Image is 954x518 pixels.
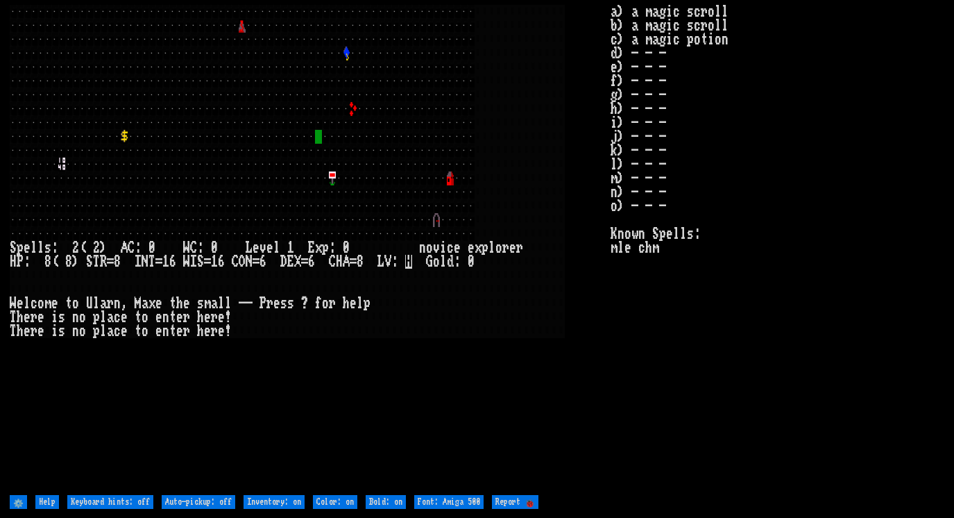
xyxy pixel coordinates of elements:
[17,324,24,338] div: h
[273,241,280,255] div: l
[169,324,176,338] div: t
[162,255,169,269] div: 1
[204,324,211,338] div: e
[190,241,197,255] div: C
[357,255,364,269] div: 8
[135,255,142,269] div: I
[121,310,128,324] div: e
[100,255,107,269] div: R
[79,324,86,338] div: o
[128,241,135,255] div: C
[114,324,121,338] div: c
[426,241,433,255] div: o
[350,296,357,310] div: e
[211,241,218,255] div: 0
[259,296,266,310] div: P
[183,310,190,324] div: r
[107,255,114,269] div: =
[114,310,121,324] div: c
[218,324,225,338] div: e
[169,310,176,324] div: t
[357,296,364,310] div: l
[611,5,944,492] stats: a) a magic scroll b) a magic scroll c) a magic potion d) - - - e) - - - f) - - - g) - - - h) - - ...
[225,296,232,310] div: l
[148,296,155,310] div: x
[24,296,31,310] div: l
[308,241,315,255] div: E
[10,255,17,269] div: H
[287,255,294,269] div: E
[17,241,24,255] div: p
[301,296,308,310] div: ?
[37,241,44,255] div: l
[366,495,406,509] input: Bold: on
[246,296,253,310] div: -
[414,495,484,509] input: Font: Amiga 500
[51,296,58,310] div: e
[183,241,190,255] div: W
[211,324,218,338] div: r
[51,255,58,269] div: (
[391,255,398,269] div: :
[10,495,27,509] input: ⚙️
[343,255,350,269] div: A
[155,324,162,338] div: e
[31,296,37,310] div: c
[176,310,183,324] div: e
[343,296,350,310] div: h
[364,296,370,310] div: p
[44,255,51,269] div: 8
[155,310,162,324] div: e
[440,255,447,269] div: l
[488,241,495,255] div: l
[509,241,516,255] div: e
[218,310,225,324] div: e
[72,296,79,310] div: o
[142,255,148,269] div: N
[433,241,440,255] div: v
[31,241,37,255] div: l
[142,310,148,324] div: o
[10,324,17,338] div: T
[169,255,176,269] div: 6
[204,310,211,324] div: e
[308,255,315,269] div: 6
[100,324,107,338] div: l
[65,255,72,269] div: 8
[225,324,232,338] div: !
[72,310,79,324] div: n
[44,241,51,255] div: s
[253,255,259,269] div: =
[10,241,17,255] div: S
[197,296,204,310] div: s
[162,495,235,509] input: Auto-pickup: off
[447,241,454,255] div: c
[135,241,142,255] div: :
[244,495,305,509] input: Inventory: on
[93,296,100,310] div: l
[10,296,17,310] div: W
[31,324,37,338] div: r
[100,310,107,324] div: l
[287,241,294,255] div: 1
[121,296,128,310] div: ,
[93,324,100,338] div: p
[51,310,58,324] div: i
[211,255,218,269] div: 1
[405,255,412,269] mark: H
[475,241,482,255] div: x
[148,241,155,255] div: 0
[280,255,287,269] div: D
[44,296,51,310] div: m
[204,296,211,310] div: m
[377,255,384,269] div: L
[329,296,336,310] div: r
[419,241,426,255] div: n
[86,255,93,269] div: S
[155,296,162,310] div: e
[24,324,31,338] div: e
[135,296,142,310] div: M
[93,255,100,269] div: T
[121,241,128,255] div: A
[65,296,72,310] div: t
